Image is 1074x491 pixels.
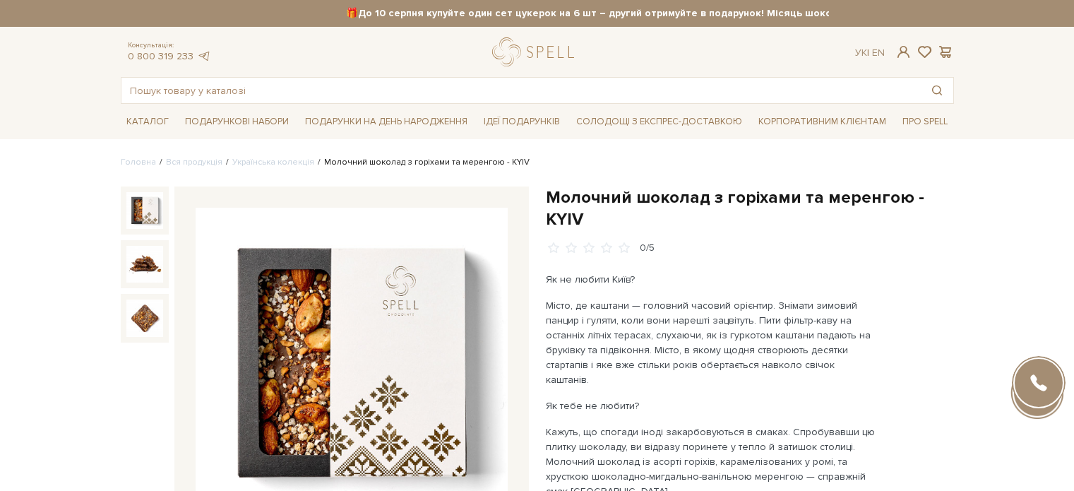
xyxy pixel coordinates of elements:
[921,78,953,103] button: Пошук товару у каталозі
[546,398,877,413] p: Як тебе не любити?
[121,111,174,133] span: Каталог
[179,111,294,133] span: Подарункові набори
[121,157,156,167] a: Головна
[855,47,885,59] div: Ук
[166,157,222,167] a: Вся продукція
[867,47,869,59] span: |
[232,157,314,167] a: Українська колекція
[478,111,566,133] span: Ідеї подарунків
[753,110,892,134] a: Корпоративним клієнтам
[897,111,953,133] span: Про Spell
[121,78,921,103] input: Пошук товару у каталозі
[546,187,954,230] h1: Молочний шоколад з горіхами та меренгою - KYIV
[492,37,580,66] a: logo
[571,110,748,134] a: Солодощі з експрес-доставкою
[197,50,211,62] a: telegram
[128,41,211,50] span: Консультація:
[126,246,163,283] img: Молочний шоколад з горіхами та меренгою - KYIV
[128,50,193,62] a: 0 800 319 233
[640,242,655,255] div: 0/5
[546,298,877,387] p: Місто, де каштани — головний часовий орієнтир. Знімати зимовий панцир і гуляти, коли вони нарешті...
[872,47,885,59] a: En
[299,111,473,133] span: Подарунки на День народження
[126,300,163,336] img: Молочний шоколад з горіхами та меренгою - KYIV
[126,192,163,229] img: Молочний шоколад з горіхами та меренгою - KYIV
[546,272,877,287] p: Як не любити Київ?
[314,156,530,169] li: Молочний шоколад з горіхами та меренгою - KYIV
